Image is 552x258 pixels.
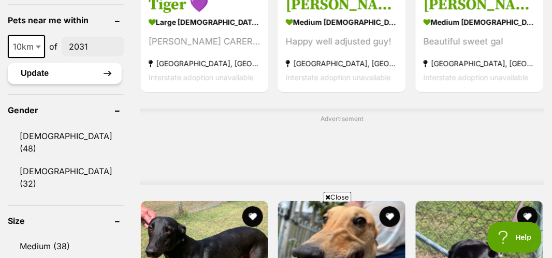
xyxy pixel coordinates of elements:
span: Interstate adoption unavailable [424,73,529,82]
span: 10km [9,39,44,54]
span: Interstate adoption unavailable [286,73,391,82]
button: favourite [517,206,538,227]
span: 10km [8,35,45,58]
header: Size [8,216,124,225]
iframe: Advertisement [153,128,530,174]
strong: [GEOGRAPHIC_DATA], [GEOGRAPHIC_DATA] [424,56,535,70]
a: Medium (38) [8,235,124,257]
strong: medium [DEMOGRAPHIC_DATA] Dog [424,14,535,29]
iframe: Advertisement [88,206,464,253]
div: Happy well adjusted guy! [286,35,398,49]
header: Pets near me within [8,16,124,25]
strong: medium [DEMOGRAPHIC_DATA] Dog [286,14,398,29]
span: Interstate adoption unavailable [149,73,254,82]
a: [DEMOGRAPHIC_DATA] (32) [8,160,124,194]
strong: [GEOGRAPHIC_DATA], [GEOGRAPHIC_DATA] [149,56,260,70]
div: Beautiful sweet gal [424,35,535,49]
header: Gender [8,105,124,115]
div: [PERSON_NAME] CARER NEEDED [149,35,260,49]
strong: large [DEMOGRAPHIC_DATA] Dog [149,14,260,29]
strong: [GEOGRAPHIC_DATA], [GEOGRAPHIC_DATA] [286,56,398,70]
a: [DEMOGRAPHIC_DATA] (48) [8,125,124,159]
input: postcode [62,37,124,56]
button: Update [8,63,122,84]
iframe: Help Scout Beacon - Open [488,222,542,253]
span: Close [324,192,352,202]
div: Advertisement [140,109,544,185]
span: of [49,40,57,53]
